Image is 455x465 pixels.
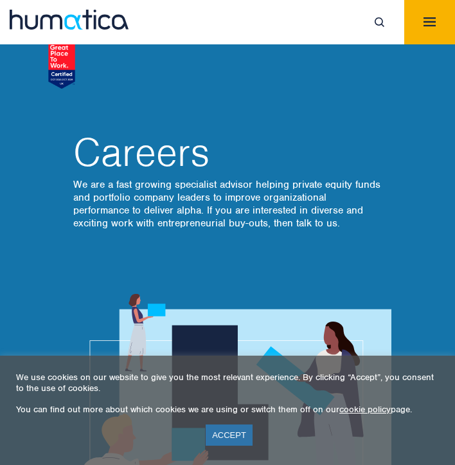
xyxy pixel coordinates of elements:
img: menuicon [424,17,436,26]
img: logo [10,10,129,30]
p: We use cookies on our website to give you the most relevant experience. By clicking “Accept”, you... [16,372,439,394]
h2: Careers [73,133,382,172]
p: We are a fast growing specialist advisor helping private equity funds and portfolio company leade... [73,178,382,230]
img: search_icon [375,17,384,27]
a: cookie policy [339,404,391,415]
a: ACCEPT [206,424,253,446]
p: You can find out more about which cookies we are using or switch them off on our page. [16,404,439,415]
